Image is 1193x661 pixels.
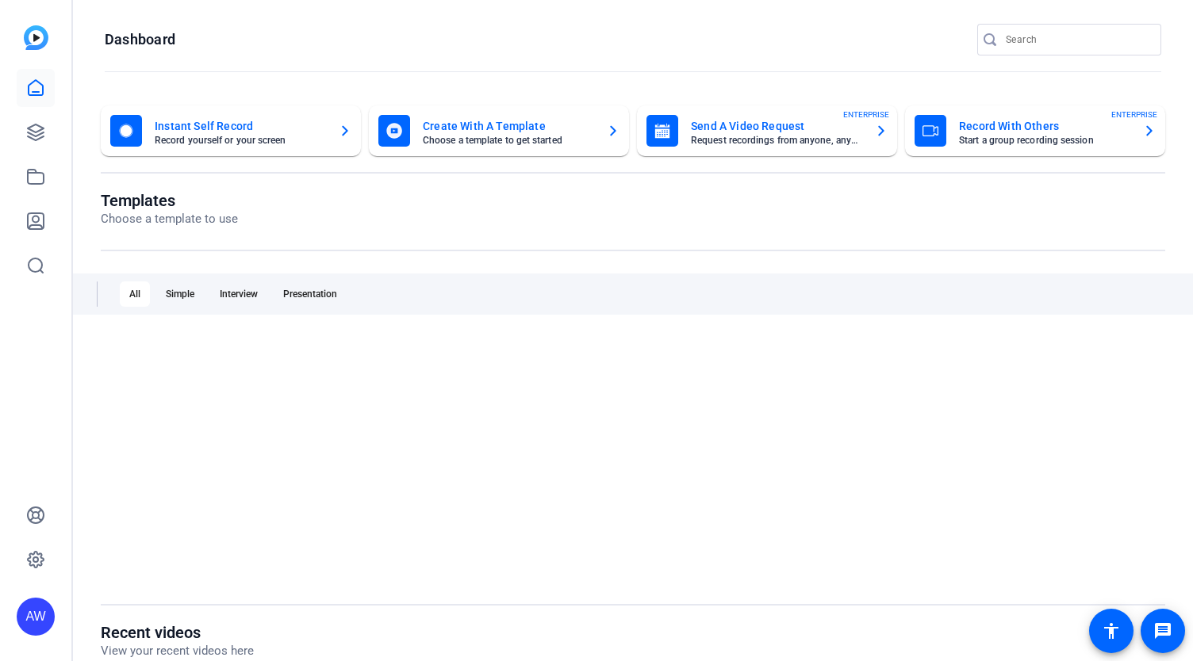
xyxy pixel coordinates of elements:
mat-card-title: Send A Video Request [691,117,862,136]
div: Simple [156,281,204,307]
input: Search [1006,30,1149,49]
span: ENTERPRISE [843,109,889,120]
h1: Dashboard [105,30,175,49]
div: Presentation [274,281,347,307]
mat-icon: accessibility [1102,621,1121,640]
mat-card-title: Create With A Template [423,117,594,136]
div: AW [17,598,55,636]
button: Create With A TemplateChoose a template to get started [369,105,629,156]
div: Interview [210,281,267,307]
p: View your recent videos here [101,642,254,660]
mat-card-subtitle: Choose a template to get started [423,136,594,145]
mat-card-subtitle: Record yourself or your screen [155,136,326,145]
mat-card-title: Record With Others [959,117,1130,136]
img: blue-gradient.svg [24,25,48,50]
mat-card-title: Instant Self Record [155,117,326,136]
button: Instant Self RecordRecord yourself or your screen [101,105,361,156]
mat-card-subtitle: Request recordings from anyone, anywhere [691,136,862,145]
span: ENTERPRISE [1111,109,1157,120]
h1: Templates [101,191,238,210]
p: Choose a template to use [101,210,238,228]
h1: Recent videos [101,623,254,642]
div: All [120,281,150,307]
button: Record With OthersStart a group recording sessionENTERPRISE [905,105,1165,156]
mat-card-subtitle: Start a group recording session [959,136,1130,145]
button: Send A Video RequestRequest recordings from anyone, anywhereENTERPRISE [637,105,897,156]
mat-icon: message [1153,621,1172,640]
